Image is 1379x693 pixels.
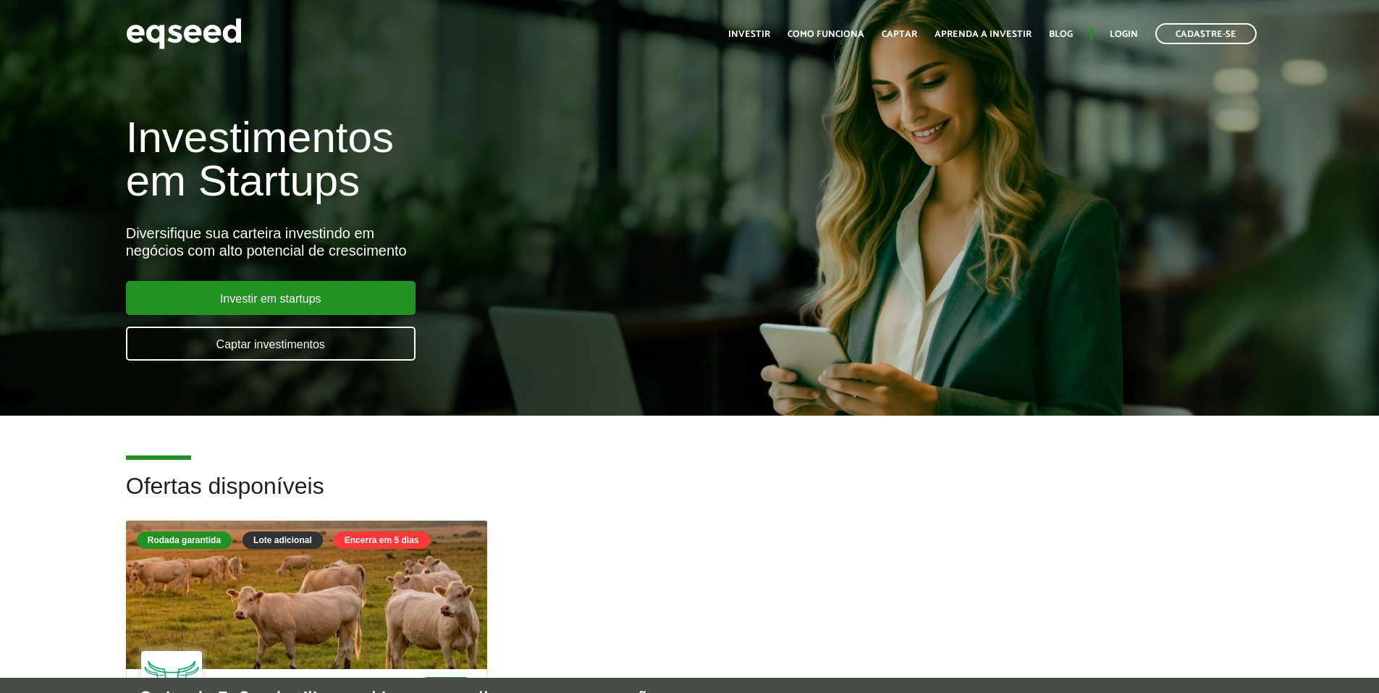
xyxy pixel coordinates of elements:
[788,30,864,39] a: Como funciona
[126,281,416,315] a: Investir em startups
[728,30,770,39] a: Investir
[1049,30,1073,39] a: Blog
[126,14,242,53] img: EqSeed
[126,327,416,361] a: Captar investimentos
[935,30,1032,39] a: Aprenda a investir
[1110,30,1138,39] a: Login
[882,30,917,39] a: Captar
[126,116,794,203] h1: Investimentos em Startups
[1155,23,1257,44] a: Cadastre-se
[126,474,1254,521] h2: Ofertas disponíveis
[126,224,794,259] div: Diversifique sua carteira investindo em negócios com alto potencial de crescimento
[334,532,430,549] div: Encerra em 5 dias
[243,532,323,549] div: Lote adicional
[137,532,232,549] div: Rodada garantida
